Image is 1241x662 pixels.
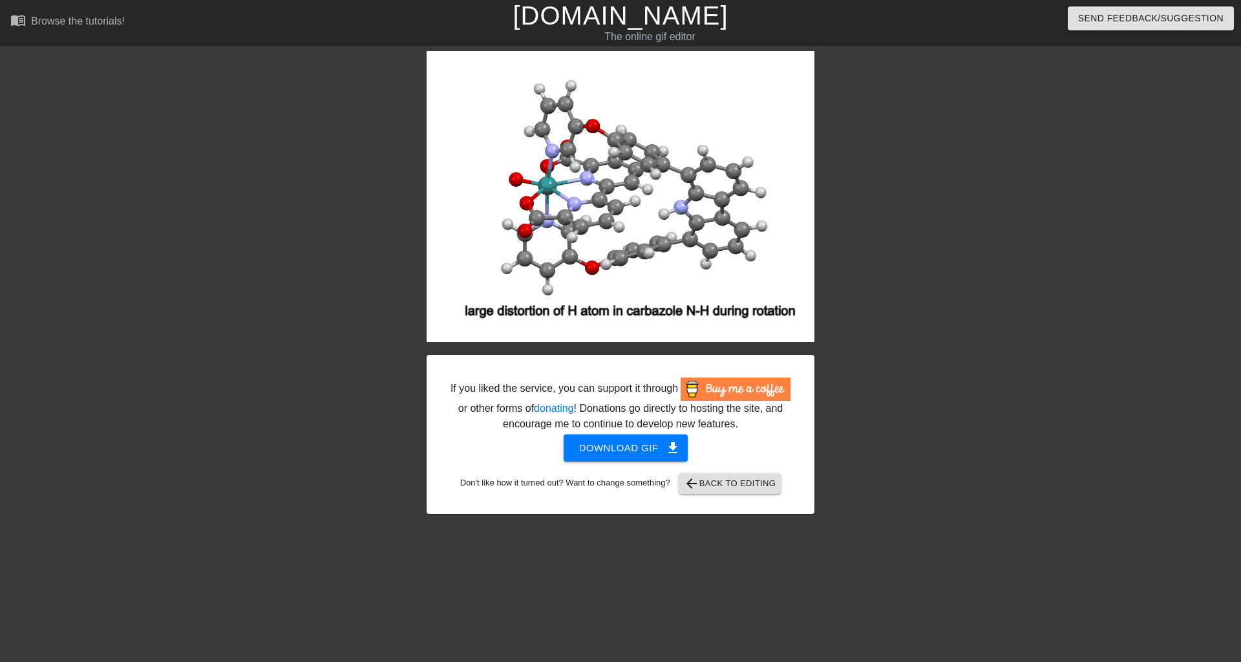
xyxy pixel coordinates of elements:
[665,440,681,456] span: get_app
[684,476,776,491] span: Back to Editing
[564,434,688,462] button: Download gif
[579,440,673,456] span: Download gif
[420,29,880,45] div: The online gif editor
[534,403,573,414] a: donating
[31,16,125,27] div: Browse the tutorials!
[10,12,26,28] span: menu_book
[679,473,781,494] button: Back to Editing
[553,442,688,453] a: Download gif
[427,51,814,342] img: GXAq2kiS.gif
[1068,6,1234,30] button: Send Feedback/Suggestion
[684,476,699,491] span: arrow_back
[449,378,792,432] div: If you liked the service, you can support it through or other forms of ! Donations go directly to...
[10,12,125,32] a: Browse the tutorials!
[513,1,728,30] a: [DOMAIN_NAME]
[447,473,794,494] div: Don't like how it turned out? Want to change something?
[681,378,790,401] img: Buy Me A Coffee
[1078,10,1224,27] span: Send Feedback/Suggestion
